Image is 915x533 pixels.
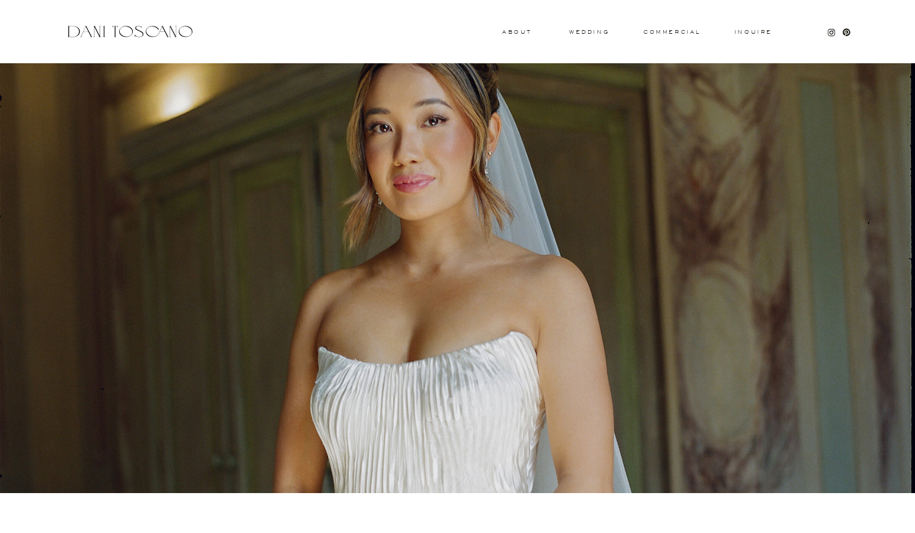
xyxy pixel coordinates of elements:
[643,29,700,34] a: commercial
[502,29,529,34] a: About
[734,29,773,36] a: Inquire
[569,29,609,34] a: wedding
